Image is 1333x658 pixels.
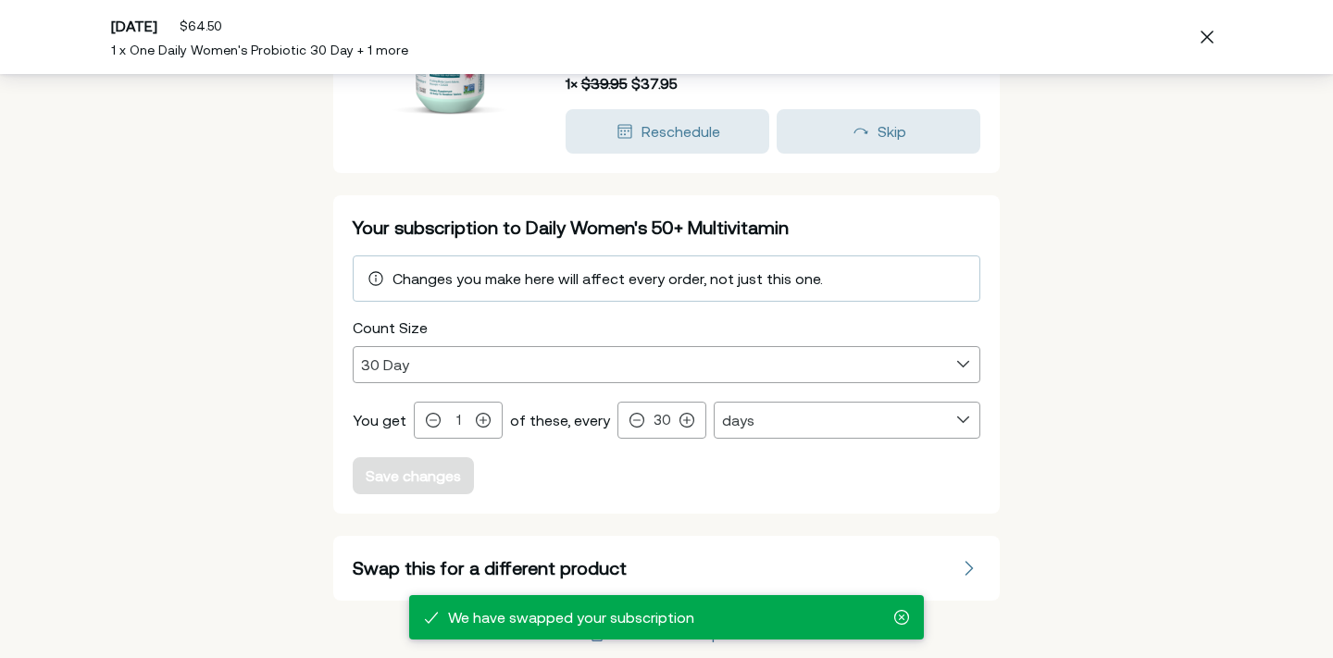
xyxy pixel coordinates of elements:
span: Reschedule [642,123,720,140]
span: $39.95 [581,75,628,92]
span: $37.95 [631,75,678,92]
span: $64.50 [180,19,222,33]
span: Close [1192,22,1222,52]
span: 1 x One Daily Women's Probiotic 30 Day + 1 more [111,43,408,57]
span: [DATE] [111,18,157,34]
span: 1 × [566,75,578,92]
span: Skip [878,123,906,140]
span: We have swapped your subscription [448,609,694,626]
